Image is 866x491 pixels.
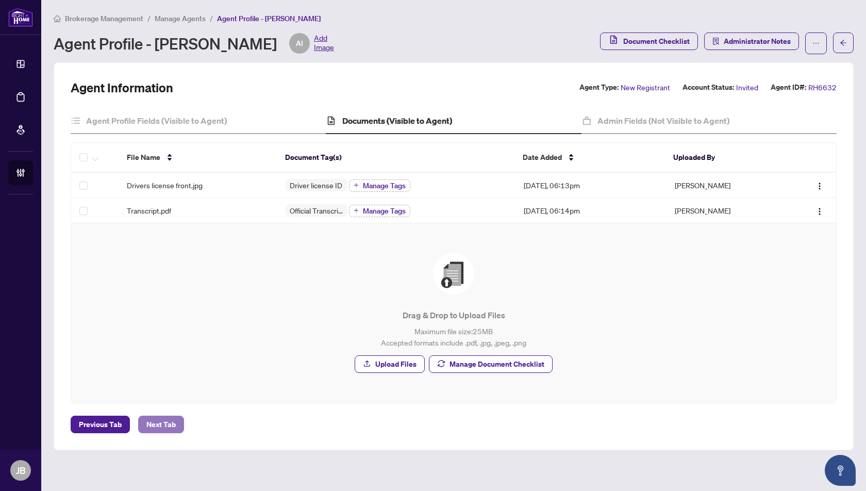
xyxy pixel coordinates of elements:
[314,33,334,54] span: Add Image
[79,416,122,433] span: Previous Tab
[363,182,406,189] span: Manage Tags
[429,355,553,373] button: Manage Document Checklist
[724,33,791,50] span: Administrator Notes
[146,416,176,433] span: Next Tab
[210,12,213,24] li: /
[597,114,729,127] h4: Admin Fields (Not Visible to Agent)
[155,14,206,23] span: Manage Agents
[515,173,666,198] td: [DATE], 06:13pm
[840,39,847,46] span: arrow-left
[286,207,347,214] span: Official Transcript
[127,205,171,216] span: Transcript.pdf
[296,38,303,49] span: AI
[119,143,277,173] th: File Name
[92,309,815,321] p: Drag & Drop to Upload Files
[771,81,806,93] label: Agent ID#:
[349,205,410,217] button: Manage Tags
[667,198,786,223] td: [PERSON_NAME]
[808,81,837,93] span: RH6632
[515,198,666,223] td: [DATE], 06:14pm
[354,183,359,188] span: plus
[363,207,406,215] span: Manage Tags
[825,455,856,486] button: Open asap
[712,38,720,45] span: solution
[736,81,758,93] span: Invited
[16,463,26,478] span: JB
[54,33,334,54] div: Agent Profile - [PERSON_NAME]
[277,143,514,173] th: Document Tag(s)
[84,236,824,390] span: File UploadDrag & Drop to Upload FilesMaximum file size:25MBAccepted formats include .pdf, .jpg, ...
[623,33,690,50] span: Document Checklist
[449,356,544,372] span: Manage Document Checklist
[217,14,321,23] span: Agent Profile - [PERSON_NAME]
[812,40,820,47] span: ellipsis
[147,12,151,24] li: /
[375,356,417,372] span: Upload Files
[355,355,425,373] button: Upload Files
[682,81,734,93] label: Account Status:
[71,416,130,433] button: Previous Tab
[621,81,670,93] span: New Registrant
[704,32,799,50] button: Administrator Notes
[667,173,786,198] td: [PERSON_NAME]
[71,79,173,96] h2: Agent Information
[815,207,824,216] img: Logo
[65,14,143,23] span: Brokerage Management
[433,253,474,294] img: File Upload
[579,81,619,93] label: Agent Type:
[811,202,828,219] button: Logo
[127,152,160,163] span: File Name
[349,179,410,192] button: Manage Tags
[600,32,698,50] button: Document Checklist
[342,114,452,127] h4: Documents (Visible to Agent)
[286,182,346,189] span: Driver license ID
[92,325,815,348] p: Maximum file size: 25 MB Accepted formats include .pdf, .jpg, .jpeg, .png
[815,182,824,190] img: Logo
[523,152,562,163] span: Date Added
[354,208,359,213] span: plus
[811,177,828,193] button: Logo
[665,143,784,173] th: Uploaded By
[86,114,227,127] h4: Agent Profile Fields (Visible to Agent)
[54,15,61,22] span: home
[514,143,665,173] th: Date Added
[127,179,203,191] span: Drivers license front.jpg
[8,8,33,27] img: logo
[138,416,184,433] button: Next Tab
